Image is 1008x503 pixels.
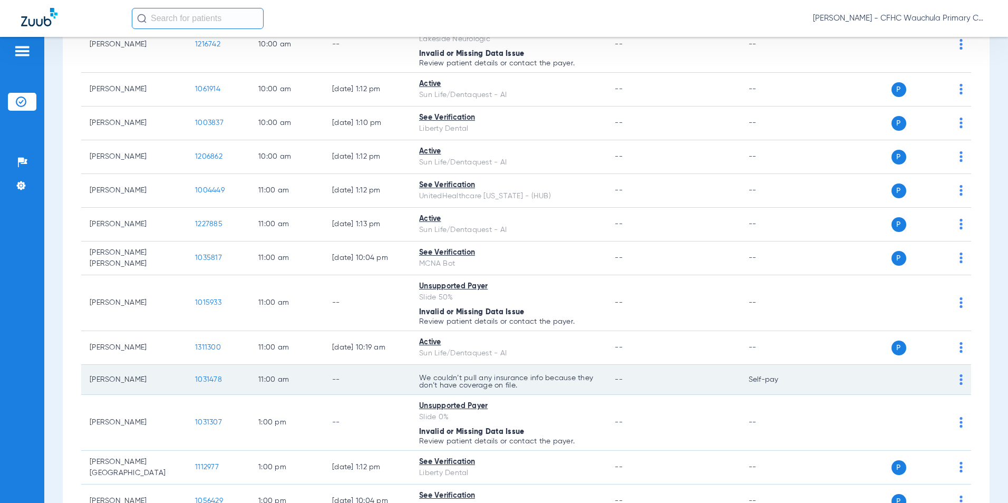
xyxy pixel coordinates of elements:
div: See Verification [419,180,598,191]
td: -- [324,275,411,331]
span: 1003837 [195,119,224,127]
span: Invalid or Missing Data Issue [419,308,524,316]
img: group-dot-blue.svg [959,297,963,308]
span: -- [615,254,623,262]
span: P [891,183,906,198]
span: -- [615,344,623,351]
img: group-dot-blue.svg [959,417,963,428]
span: -- [615,299,623,306]
span: -- [615,41,623,48]
td: -- [740,140,811,174]
div: Slide 0% [419,412,598,423]
span: 1061914 [195,85,220,93]
td: 11:00 AM [250,241,324,275]
div: MCNA Bot [419,258,598,269]
div: Active [419,214,598,225]
span: 1112977 [195,463,219,471]
span: 1035817 [195,254,222,262]
div: Active [419,146,598,157]
td: [DATE] 10:04 PM [324,241,411,275]
span: P [891,341,906,355]
div: Active [419,337,598,348]
td: [PERSON_NAME] [81,365,187,395]
div: UnitedHealthcare [US_STATE] - (HUB) [419,191,598,202]
td: 11:00 AM [250,331,324,365]
td: [PERSON_NAME] [81,395,187,451]
td: [PERSON_NAME] [81,331,187,365]
span: [PERSON_NAME] - CFHC Wauchula Primary Care Dental [813,13,987,24]
span: 1216742 [195,41,220,48]
span: P [891,251,906,266]
span: -- [615,376,623,383]
p: Review patient details or contact the payer. [419,438,598,445]
span: 1227885 [195,220,222,228]
td: [DATE] 1:12 PM [324,140,411,174]
td: [PERSON_NAME] [GEOGRAPHIC_DATA] [81,451,187,485]
td: 11:00 AM [250,174,324,208]
td: [PERSON_NAME] [81,174,187,208]
td: 10:00 AM [250,73,324,107]
td: [PERSON_NAME] [81,107,187,140]
span: -- [615,463,623,471]
td: -- [740,241,811,275]
p: We couldn’t pull any insurance info because they don’t have coverage on file. [419,374,598,389]
td: 10:00 AM [250,17,324,73]
img: Search Icon [137,14,147,23]
div: Active [419,79,598,90]
div: Unsupported Payer [419,401,598,412]
td: Self-pay [740,365,811,395]
td: [DATE] 1:12 PM [324,451,411,485]
td: 10:00 AM [250,107,324,140]
img: group-dot-blue.svg [959,219,963,229]
div: Unsupported Payer [419,281,598,292]
p: Review patient details or contact the payer. [419,318,598,325]
img: Zuub Logo [21,8,57,26]
td: -- [740,395,811,451]
td: [DATE] 10:19 AM [324,331,411,365]
span: 1206862 [195,153,222,160]
td: -- [740,208,811,241]
img: group-dot-blue.svg [959,118,963,128]
img: group-dot-blue.svg [959,151,963,162]
td: -- [740,275,811,331]
div: See Verification [419,247,598,258]
span: 1031478 [195,376,222,383]
div: Sun Life/Dentaquest - AI [419,225,598,236]
td: [PERSON_NAME] [PERSON_NAME] [81,241,187,275]
span: 1015933 [195,299,221,306]
td: [PERSON_NAME] [81,17,187,73]
td: 1:00 PM [250,395,324,451]
span: -- [615,119,623,127]
td: [DATE] 1:10 PM [324,107,411,140]
div: Sun Life/Dentaquest - AI [419,90,598,101]
div: Chat Widget [955,452,1008,503]
td: [DATE] 1:12 PM [324,73,411,107]
div: Sun Life/Dentaquest - AI [419,157,598,168]
span: 1004449 [195,187,225,194]
span: 1311300 [195,344,221,351]
img: hamburger-icon [14,45,31,57]
td: [DATE] 1:12 PM [324,174,411,208]
td: -- [324,395,411,451]
div: Slide 50% [419,292,598,303]
span: P [891,150,906,165]
span: -- [615,153,623,160]
span: -- [615,85,623,93]
td: 11:00 AM [250,275,324,331]
div: Sun Life/Dentaquest - AI [419,348,598,359]
td: -- [740,107,811,140]
td: -- [740,451,811,485]
td: [PERSON_NAME] [81,275,187,331]
td: 11:00 AM [250,208,324,241]
td: 1:00 PM [250,451,324,485]
img: group-dot-blue.svg [959,39,963,50]
td: -- [740,73,811,107]
span: 1031307 [195,419,222,426]
div: Liberty Dental [419,468,598,479]
td: [PERSON_NAME] [81,73,187,107]
div: Liberty Dental [419,123,598,134]
p: Review patient details or contact the payer. [419,60,598,67]
td: -- [324,365,411,395]
td: -- [324,17,411,73]
span: -- [615,187,623,194]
